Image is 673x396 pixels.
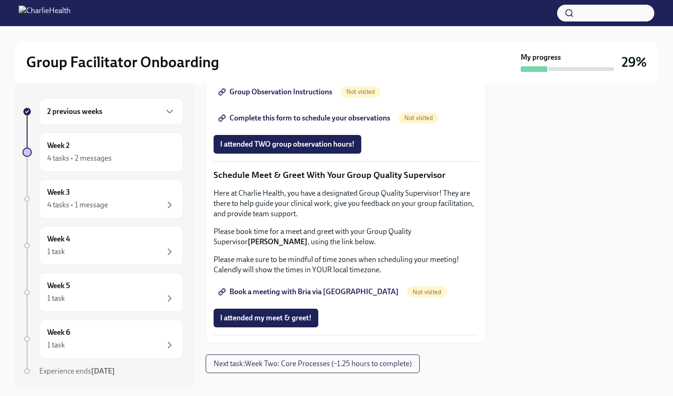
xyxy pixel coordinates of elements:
span: Book a meeting with Bria via [GEOGRAPHIC_DATA] [220,287,399,297]
a: Week 51 task [22,273,183,312]
p: Here at Charlie Health, you have a designated Group Quality Supervisor! They are there to help gu... [214,188,478,219]
button: I attended TWO group observation hours! [214,135,361,154]
a: Week 24 tasks • 2 messages [22,133,183,172]
span: I attended my meet & greet! [220,313,312,323]
a: Book a meeting with Bria via [GEOGRAPHIC_DATA] [214,283,405,301]
span: Experience ends [39,367,115,375]
div: 1 task [47,247,65,257]
h2: Group Facilitator Onboarding [26,53,219,71]
div: 1 task [47,340,65,350]
h3: 29% [622,54,647,71]
a: Group Observation Instructions [214,83,339,101]
p: Please make sure to be mindful of time zones when scheduling your meeting! Calendly will show the... [214,255,478,275]
div: 1 task [47,293,65,304]
span: Next task : Week Two: Core Processes (~1.25 hours to complete) [214,359,412,368]
h6: Week 4 [47,234,70,244]
h6: Week 3 [47,187,70,198]
p: Please book time for a meet and greet with your Group Quality Supervisor , using the link below. [214,226,478,247]
a: Week 34 tasks • 1 message [22,179,183,219]
button: I attended my meet & greet! [214,309,318,327]
span: Not visited [407,289,447,296]
strong: [PERSON_NAME] [248,237,308,246]
h6: Week 6 [47,327,70,338]
p: Schedule Meet & Greet With Your Group Quality Supervisor [214,169,478,181]
a: Week 41 task [22,226,183,265]
span: Not visited [399,114,438,121]
div: 4 tasks • 2 messages [47,153,112,163]
span: Not visited [341,88,380,95]
h6: Week 2 [47,141,70,151]
span: Group Observation Instructions [220,87,332,97]
h6: 2 previous weeks [47,106,102,117]
h6: Week 5 [47,281,70,291]
a: Week 61 task [22,319,183,359]
span: I attended TWO group observation hours! [220,140,355,149]
span: Complete this form to schedule your observations [220,113,390,123]
div: 4 tasks • 1 message [47,200,108,210]
a: Complete this form to schedule your observations [214,109,397,127]
div: 2 previous weeks [39,98,183,125]
img: CharlieHealth [19,6,71,21]
strong: My progress [521,52,561,63]
button: Next task:Week Two: Core Processes (~1.25 hours to complete) [206,354,420,373]
strong: [DATE] [91,367,115,375]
